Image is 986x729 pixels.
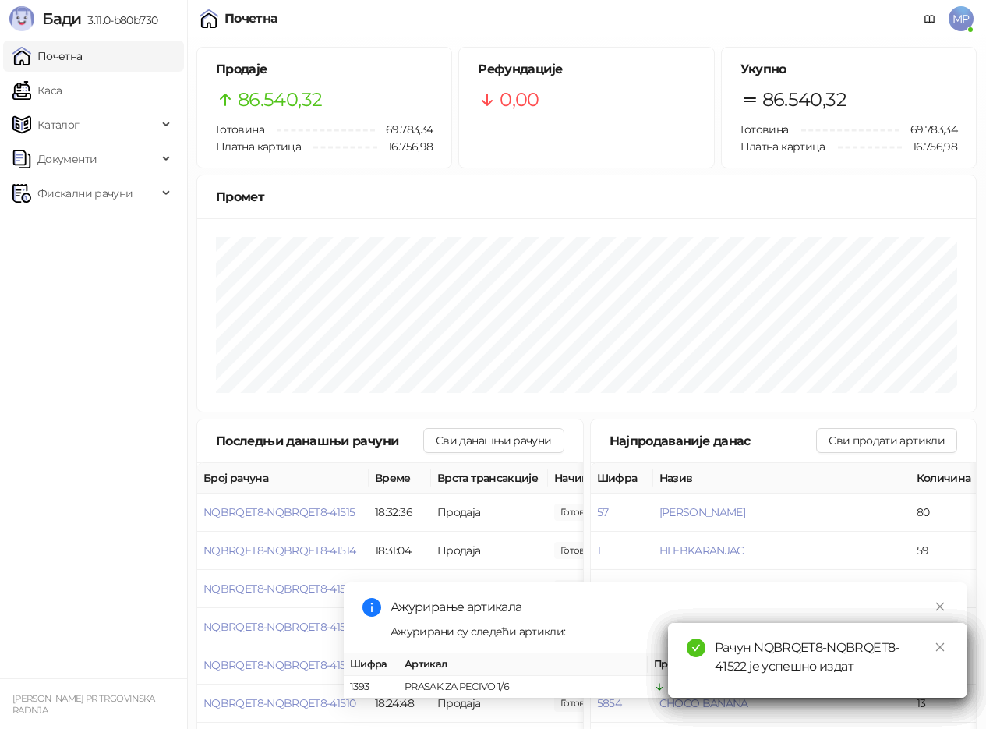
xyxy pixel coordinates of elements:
button: 1 [597,543,600,557]
h5: Рефундације [478,60,694,79]
button: NQBRQET8-NQBRQET8-41514 [203,543,355,557]
th: Промена [648,653,765,676]
span: 16.756,98 [902,138,957,155]
td: Продаја [431,532,548,570]
td: 20 [910,570,981,608]
span: check-circle [687,639,705,657]
button: 8359 [597,582,621,596]
button: Сви продати артикли [816,428,957,453]
span: 86.540,32 [238,85,322,115]
td: 18:31:04 [369,532,431,570]
th: Број рачуна [197,463,369,494]
th: Артикал [398,653,648,676]
small: [PERSON_NAME] PR TRGOVINSKA RADNJA [12,693,155,716]
span: 3.11.0-b80b730 [81,13,157,27]
td: 1393 [344,676,398,699]
th: Назив [653,463,910,494]
button: NQBRQET8-NQBRQET8-41513 [203,582,355,596]
button: NQBRQET8-NQBRQET8-41512 [203,620,355,634]
a: Close [931,598,949,615]
span: Платна картица [216,140,301,154]
button: [PERSON_NAME] [659,505,746,519]
img: Logo [9,6,34,31]
div: Ажурирани су следећи артикли: [391,623,949,640]
a: Почетна [12,41,83,72]
a: Каса [12,75,62,106]
a: Документација [917,6,942,31]
span: Фискални рачуни [37,178,133,209]
td: Продаја [431,570,548,608]
span: 853,75 [554,504,607,521]
span: MP [949,6,974,31]
th: Количина [910,463,981,494]
h5: Укупно [740,60,957,79]
span: 86.540,32 [762,85,846,115]
th: Шифра [591,463,653,494]
div: Промет [216,187,957,207]
div: Најпродаваније данас [610,431,817,451]
button: 57 [597,505,609,519]
div: Почетна [224,12,278,25]
td: Продаја [431,494,548,532]
button: NQBRQET8-NQBRQET8-41515 [203,505,355,519]
span: 69.783,34 [375,121,433,138]
span: close [935,601,945,612]
span: 855,00 [554,542,607,559]
button: HLEBKARANJAC [659,543,744,557]
span: Документи [37,143,97,175]
td: 18:28:57 [369,570,431,608]
span: Платна картица [740,140,825,154]
td: 80 [910,494,981,532]
th: Шифра [344,653,398,676]
td: PRASAK ZA PECIVO 1/6 [398,676,648,699]
span: 16.756,98 [377,138,433,155]
div: Ажурирање артикала [391,598,949,617]
button: NQBRQET8-NQBRQET8-41510 [203,696,355,710]
button: ZAJECARSKO [659,582,730,596]
th: Начини плаћања [548,463,704,494]
span: 69.783,34 [899,121,957,138]
button: NQBRQET8-NQBRQET8-41511 [203,658,352,672]
h5: Продаје [216,60,433,79]
td: 18:32:36 [369,494,431,532]
span: Каталог [37,109,80,140]
span: info-circle [362,598,381,617]
span: Готовина [216,122,264,136]
span: close [935,642,945,653]
button: Сви данашњи рачуни [423,428,564,453]
th: Врста трансакције [431,463,548,494]
span: Бади [42,9,81,28]
a: Close [931,639,949,656]
span: 0,00 [500,85,539,115]
th: Време [369,463,431,494]
td: 59 [910,532,981,570]
div: Последњи данашњи рачуни [216,431,423,451]
span: Готовина [740,122,789,136]
div: Рачун NQBRQET8-NQBRQET8-41522 је успешно издат [715,639,949,676]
